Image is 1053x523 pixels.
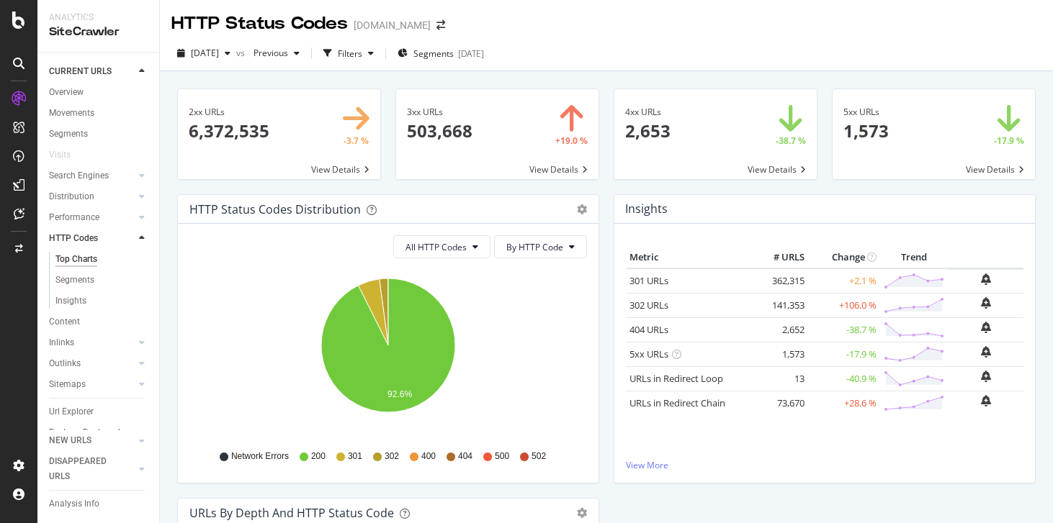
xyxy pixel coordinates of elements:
[421,450,436,463] span: 400
[625,199,668,219] h4: Insights
[49,106,149,121] a: Movements
[577,508,587,518] div: gear
[981,395,991,406] div: bell-plus
[808,268,880,294] td: +2.1 %
[750,366,808,391] td: 13
[49,147,85,163] a: Visits
[981,346,991,358] div: bell-plus
[629,274,668,287] a: 301 URLs
[49,404,149,419] a: Url Explorer
[532,450,546,463] span: 502
[171,12,348,36] div: HTTP Status Codes
[49,210,99,225] div: Performance
[354,18,431,32] div: [DOMAIN_NAME]
[318,42,380,65] button: Filters
[49,189,135,204] a: Distribution
[981,370,991,382] div: bell-plus
[55,273,94,288] div: Segments
[385,450,399,463] span: 302
[981,273,991,285] div: bell-plus
[1004,474,1039,509] iframe: Intercom live chat
[49,127,88,142] div: Segments
[49,85,84,100] div: Overview
[248,47,288,59] span: Previous
[750,391,808,415] td: 73,670
[981,322,991,333] div: bell-plus
[629,372,723,385] a: URLs in Redirect Loop
[49,64,112,79] div: CURRENT URLS
[49,425,127,440] div: Explorer Bookmarks
[880,247,948,268] th: Trend
[629,323,668,336] a: 404 URLs
[49,377,86,392] div: Sitemaps
[750,268,808,294] td: 362,315
[808,366,880,391] td: -40.9 %
[55,252,149,267] a: Top Charts
[49,168,109,183] div: Search Engines
[49,335,74,350] div: Inlinks
[49,454,122,484] div: DISAPPEARED URLS
[506,241,563,253] span: By HTTP Code
[55,294,149,309] a: Insights
[49,24,148,40] div: SiteCrawler
[49,404,94,419] div: Url Explorer
[49,335,135,350] a: Inlinks
[189,202,361,217] div: HTTP Status Codes Distribution
[49,210,135,225] a: Performance
[49,231,98,246] div: HTTP Codes
[49,433,135,448] a: NEW URLS
[49,189,94,204] div: Distribution
[629,347,668,360] a: 5xx URLs
[49,496,99,511] div: Analysis Info
[191,47,219,59] span: 2025 Sep. 1st
[387,389,412,399] text: 92.6%
[348,450,362,463] span: 301
[458,450,472,463] span: 404
[248,42,305,65] button: Previous
[750,247,808,268] th: # URLS
[626,247,750,268] th: Metric
[55,273,149,288] a: Segments
[49,356,135,371] a: Outlinks
[981,297,991,309] div: bell-plus
[49,127,149,142] a: Segments
[750,317,808,342] td: 2,652
[49,314,149,329] a: Content
[413,47,454,60] span: Segments
[49,454,135,484] a: DISAPPEARED URLS
[495,450,509,463] span: 500
[311,450,326,463] span: 200
[49,147,71,163] div: Visits
[750,293,808,317] td: 141,353
[405,241,467,253] span: All HTTP Codes
[629,396,725,409] a: URLs in Redirect Chain
[49,425,149,440] a: Explorer Bookmarks
[49,496,149,511] a: Analysis Info
[49,64,135,79] a: CURRENT URLS
[808,342,880,366] td: -17.9 %
[577,204,587,214] div: gear
[626,459,1023,471] a: View More
[49,356,81,371] div: Outlinks
[750,342,808,366] td: 1,573
[393,235,490,258] button: All HTTP Codes
[49,106,94,121] div: Movements
[189,270,587,437] svg: A chart.
[392,42,490,65] button: Segments[DATE]
[808,391,880,415] td: +28.6 %
[338,47,362,60] div: Filters
[55,294,86,309] div: Insights
[49,12,148,24] div: Analytics
[49,85,149,100] a: Overview
[49,314,80,329] div: Content
[629,299,668,311] a: 302 URLs
[171,42,236,65] button: [DATE]
[49,377,135,392] a: Sitemaps
[49,168,135,183] a: Search Engines
[189,506,394,520] div: URLs by Depth and HTTP Status Code
[808,293,880,317] td: +106.0 %
[231,450,289,463] span: Network Errors
[236,47,248,59] span: vs
[458,47,484,60] div: [DATE]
